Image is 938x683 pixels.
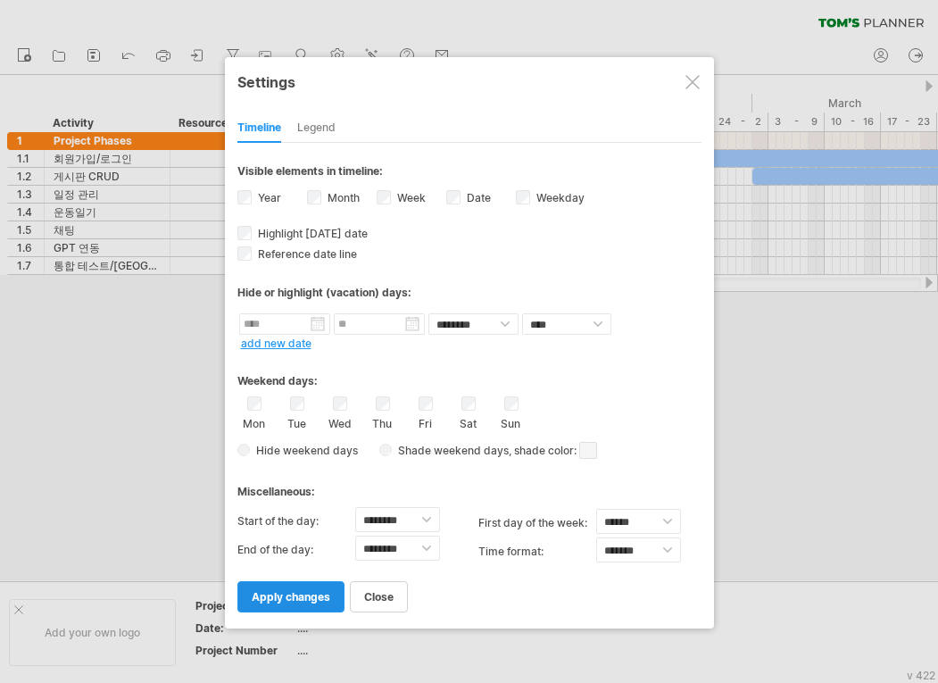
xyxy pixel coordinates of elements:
[509,440,597,462] span: , shade color:
[243,413,265,430] label: Mon
[237,581,344,612] a: apply changes
[237,468,701,503] div: Miscellaneous:
[297,114,336,143] div: Legend
[457,413,479,430] label: Sat
[392,444,509,457] span: Shade weekend days
[237,65,701,97] div: Settings
[237,114,281,143] div: Timeline
[364,590,394,604] span: close
[414,413,436,430] label: Fri
[478,509,596,537] label: first day of the week:
[254,191,281,204] label: Year
[324,191,360,204] label: Month
[241,337,311,350] a: add new date
[237,536,355,564] label: End of the day:
[500,413,522,430] label: Sun
[394,191,426,204] label: Week
[371,413,394,430] label: Thu
[237,286,701,299] div: Hide or highlight (vacation) days:
[328,413,351,430] label: Wed
[463,191,491,204] label: Date
[533,191,585,204] label: Weekday
[237,357,701,392] div: Weekend days:
[579,442,597,459] span: click here to change the shade color
[254,247,357,261] span: Reference date line
[478,537,596,566] label: Time format:
[350,581,408,612] a: close
[286,413,308,430] label: Tue
[254,227,368,240] span: Highlight [DATE] date
[237,164,701,183] div: Visible elements in timeline:
[252,590,330,604] span: apply changes
[237,507,355,536] label: Start of the day:
[250,444,358,457] span: Hide weekend days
